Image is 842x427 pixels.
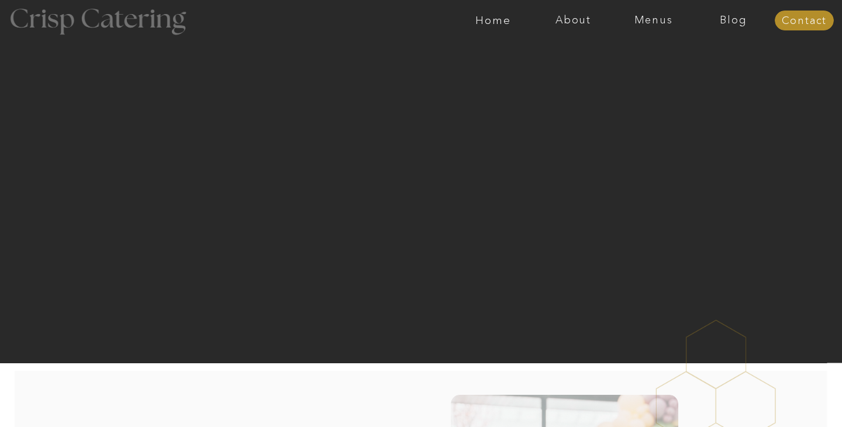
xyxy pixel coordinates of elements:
a: About [533,15,613,26]
a: Home [453,15,533,26]
a: Contact [775,15,834,27]
a: Blog [693,15,774,26]
a: Menus [613,15,693,26]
